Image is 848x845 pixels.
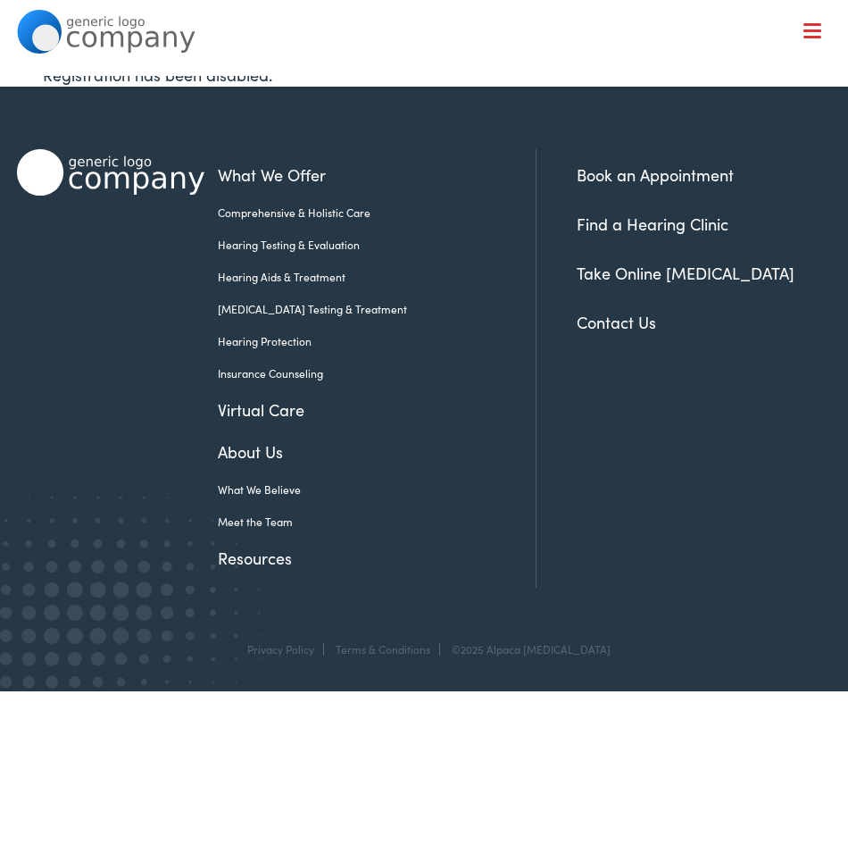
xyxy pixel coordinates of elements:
a: Take Online [MEDICAL_DATA] [577,262,794,284]
a: Book an Appointment [577,163,734,186]
img: Alpaca Audiology [17,149,204,196]
a: Meet the Team [218,514,509,530]
a: [MEDICAL_DATA] Testing & Treatment [218,301,509,317]
a: What We Believe [218,481,509,498]
a: Hearing Testing & Evaluation [218,237,509,253]
a: Contact Us [577,311,656,333]
a: Hearing Protection [218,333,509,349]
a: What We Offer [30,71,831,127]
a: Hearing Aids & Treatment [218,269,509,285]
a: Resources [218,546,509,570]
div: ©2025 Alpaca [MEDICAL_DATA] [443,643,611,656]
a: Insurance Counseling [218,365,509,381]
a: About Us [218,439,509,464]
a: Comprehensive & Holistic Care [218,205,509,221]
a: Virtual Care [218,397,509,422]
a: Terms & Conditions [336,641,430,657]
a: Privacy Policy [247,641,314,657]
a: What We Offer [218,163,509,187]
a: Find a Hearing Clinic [577,213,728,235]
